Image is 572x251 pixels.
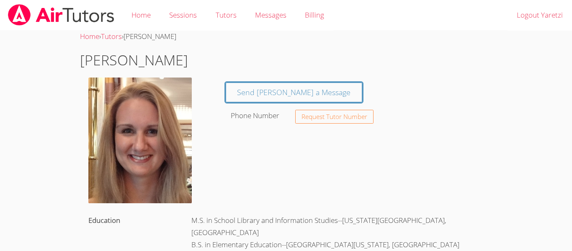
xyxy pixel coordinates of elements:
span: [PERSON_NAME] [124,31,176,41]
label: Education [88,215,120,225]
button: Request Tutor Number [295,110,374,124]
a: Send [PERSON_NAME] a Message [226,83,363,102]
a: Home [80,31,99,41]
span: Messages [255,10,286,20]
label: Phone Number [231,111,279,120]
span: Request Tutor Number [301,114,367,120]
img: avatar.png [88,78,192,203]
img: airtutors_banner-c4298cdbf04f3fff15de1276eac7730deb9818008684d7c2e4769d2f7ddbe033.png [7,4,115,26]
a: Tutors [101,31,122,41]
div: › › [80,31,492,43]
h1: [PERSON_NAME] [80,49,492,71]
